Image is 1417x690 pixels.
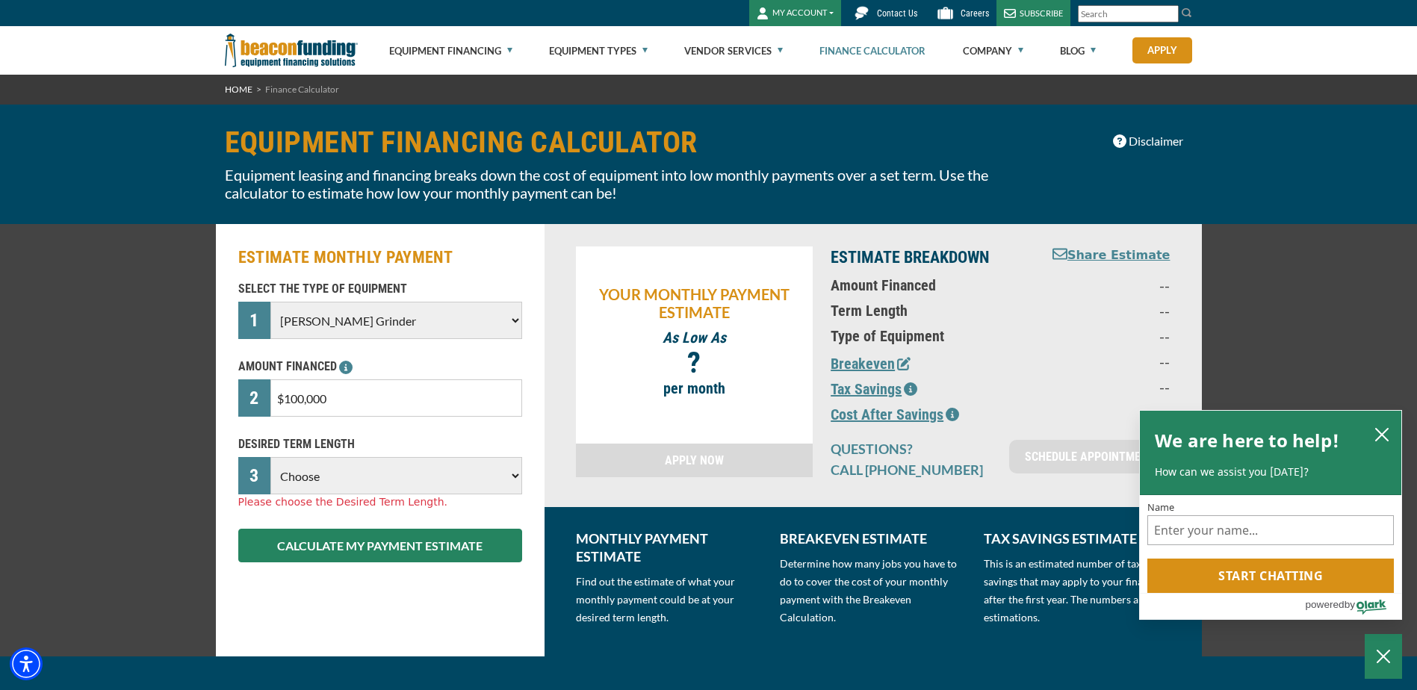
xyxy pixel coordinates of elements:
div: 2 [238,379,271,417]
a: Vendor Services [684,27,783,75]
p: TAX SAVINGS ESTIMATE [984,529,1170,547]
a: Blog [1060,27,1096,75]
img: Search [1181,7,1193,19]
button: Tax Savings [831,378,917,400]
p: -- [1039,352,1170,370]
button: Close Chatbox [1365,634,1402,679]
a: APPLY NOW [576,444,813,477]
p: QUESTIONS? [831,440,991,458]
p: DESIRED TERM LENGTH [238,435,522,453]
p: BREAKEVEN ESTIMATE [780,529,966,547]
span: powered [1305,595,1344,614]
p: YOUR MONTHLY PAYMENT ESTIMATE [583,285,806,321]
button: Disclaimer [1103,127,1193,155]
h1: EQUIPMENT FINANCING CALCULATOR [225,127,1029,158]
h2: We are here to help! [1155,426,1339,456]
p: Amount Financed [831,276,1021,294]
p: -- [1039,403,1170,421]
span: Finance Calculator [265,84,339,95]
span: Disclaimer [1129,132,1183,150]
p: CALL [PHONE_NUMBER] [831,461,991,479]
p: Find out the estimate of what your monthly payment could be at your desired term length. [576,573,762,627]
button: CALCULATE MY PAYMENT ESTIMATE [238,529,522,562]
a: Company [963,27,1023,75]
a: Apply [1132,37,1192,63]
a: Finance Calculator [819,27,925,75]
p: AMOUNT FINANCED [238,358,522,376]
img: Beacon Funding Corporation logo [225,26,358,75]
p: -- [1039,302,1170,320]
p: Type of Equipment [831,327,1021,345]
p: As Low As [583,329,806,346]
input: $0 [270,379,521,417]
a: SCHEDULE APPOINTMENT [1009,440,1170,473]
div: Accessibility Menu [10,647,43,680]
div: Please choose the Desired Term Length. [238,494,522,510]
h2: ESTIMATE MONTHLY PAYMENT [238,246,522,269]
input: Name [1147,515,1394,545]
p: Determine how many jobs you have to do to cover the cost of your monthly payment with the Breakev... [780,555,966,627]
a: Equipment Financing [389,27,512,75]
a: Powered by Olark [1305,594,1401,619]
a: Equipment Types [549,27,648,75]
div: 1 [238,302,271,339]
p: This is an estimated number of tax savings that may apply to your financing after the first year.... [984,555,1170,627]
p: -- [1039,276,1170,294]
p: Equipment leasing and financing breaks down the cost of equipment into low monthly payments over ... [225,166,1029,202]
input: Search [1078,5,1179,22]
p: -- [1039,327,1170,345]
span: Careers [961,8,989,19]
div: 3 [238,457,271,494]
button: close chatbox [1370,423,1394,444]
button: Start chatting [1147,559,1394,593]
span: Contact Us [877,8,917,19]
p: MONTHLY PAYMENT ESTIMATE [576,529,762,565]
p: How can we assist you [DATE]? [1155,464,1386,479]
button: Breakeven [831,352,911,375]
p: Term Length [831,302,1021,320]
button: Cost After Savings [831,403,959,426]
span: by [1345,595,1355,614]
p: SELECT THE TYPE OF EQUIPMENT [238,280,522,298]
button: Share Estimate [1052,246,1171,265]
p: ? [583,354,806,372]
div: olark chatbox [1139,410,1402,621]
p: ESTIMATE BREAKDOWN [831,246,1021,269]
label: Name [1147,503,1394,512]
p: -- [1039,378,1170,396]
p: per month [583,379,806,397]
a: HOME [225,84,252,95]
a: Clear search text [1163,8,1175,20]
